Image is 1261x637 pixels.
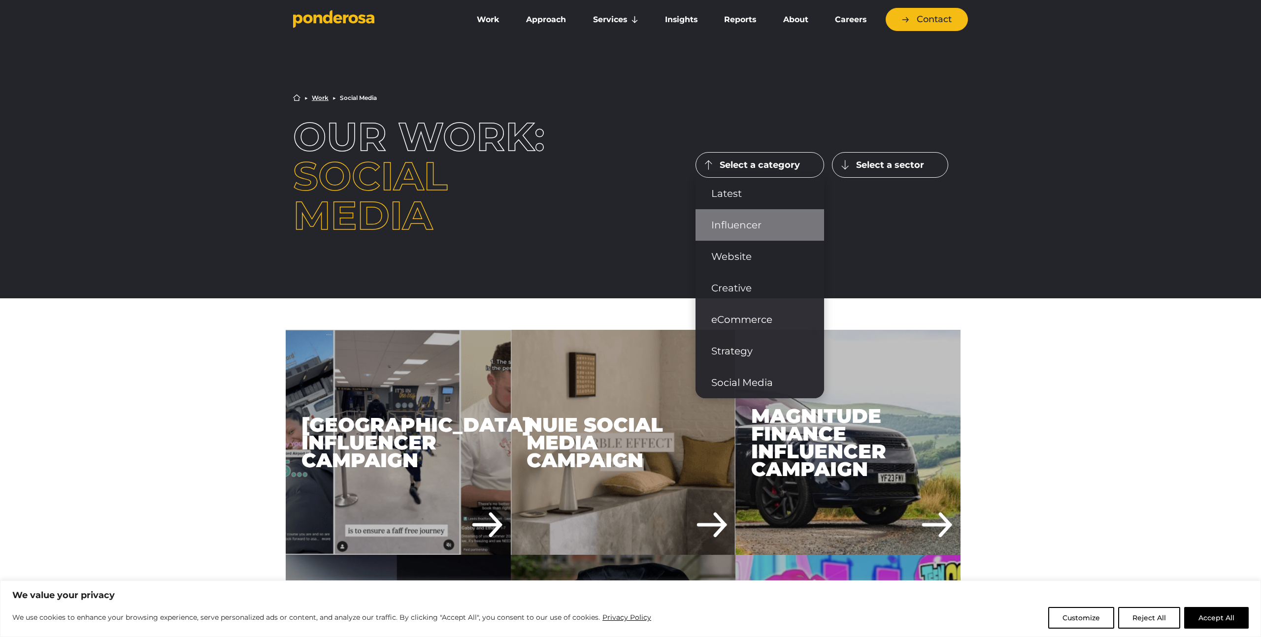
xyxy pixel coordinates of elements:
[1184,607,1249,629] button: Accept All
[286,330,511,555] a: Leeds Bradford Airport Influencer Campaign [GEOGRAPHIC_DATA] Influencer Campaign
[511,330,736,555] div: Nuie Social Media Campaign
[515,9,577,30] a: Approach
[735,330,961,555] div: Magnitude Finance Influencer Campaign
[824,9,878,30] a: Careers
[696,152,824,178] button: Select a category
[696,304,824,335] a: eCommerce
[886,8,968,31] a: Contact
[340,95,377,101] li: Social Media
[696,178,824,209] a: Latest
[696,241,824,272] a: Website
[304,95,308,101] li: ▶︎
[293,94,300,101] a: Home
[511,330,736,555] a: Nuie Social Media Campaign Nuie Social Media Campaign
[12,611,652,623] p: We use cookies to enhance your browsing experience, serve personalized ads or content, and analyz...
[293,10,451,30] a: Go to homepage
[312,95,329,101] a: Work
[832,152,948,178] button: Select a sector
[654,9,709,30] a: Insights
[602,611,652,623] a: Privacy Policy
[696,272,824,304] a: Creative
[713,9,767,30] a: Reports
[1048,607,1114,629] button: Customize
[293,117,565,235] h1: Our work:
[735,330,961,555] a: Magnitude Finance Influencer Campaign Magnitude Finance Influencer Campaign
[286,330,511,555] div: [GEOGRAPHIC_DATA] Influencer Campaign
[293,152,447,239] span: Social Media
[696,367,824,398] a: Social Media
[332,95,336,101] li: ▶︎
[771,9,819,30] a: About
[696,335,824,367] a: Strategy
[465,9,511,30] a: Work
[696,209,824,241] a: Influencer
[1118,607,1180,629] button: Reject All
[582,9,650,30] a: Services
[12,589,1249,601] p: We value your privacy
